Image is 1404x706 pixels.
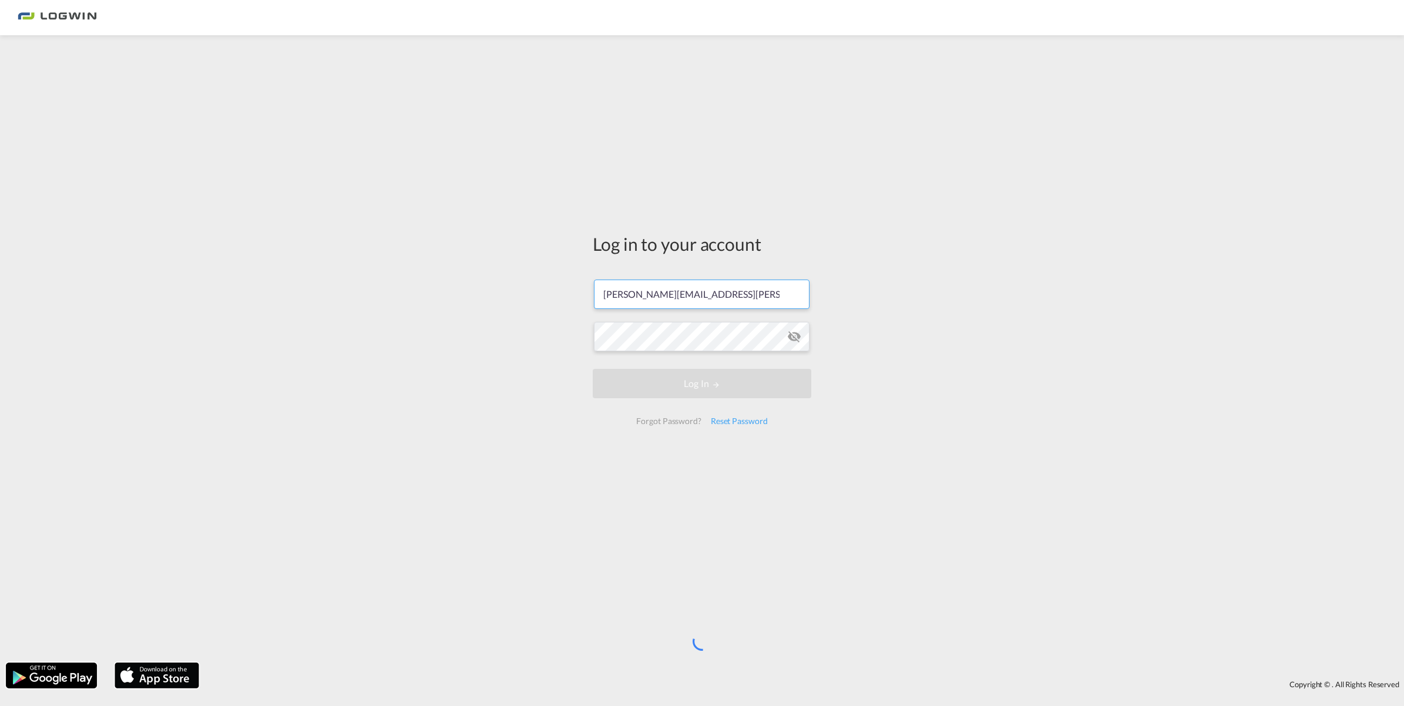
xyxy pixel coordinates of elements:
div: Copyright © . All Rights Reserved [205,674,1404,694]
img: bc73a0e0d8c111efacd525e4c8ad7d32.png [18,5,97,31]
div: Log in to your account [593,231,811,256]
div: Forgot Password? [632,411,706,432]
input: Enter email/phone number [594,280,810,309]
md-icon: icon-eye-off [787,330,801,344]
img: google.png [5,661,98,690]
div: Reset Password [706,411,772,432]
img: apple.png [113,661,200,690]
button: LOGIN [593,369,811,398]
